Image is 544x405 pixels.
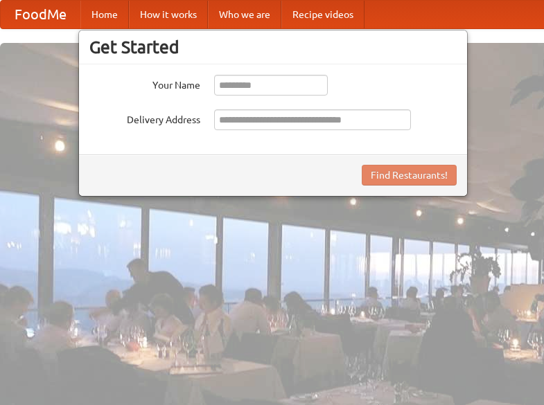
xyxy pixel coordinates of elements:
[362,165,457,186] button: Find Restaurants!
[80,1,129,28] a: Home
[208,1,281,28] a: Who we are
[129,1,208,28] a: How it works
[281,1,365,28] a: Recipe videos
[89,75,200,92] label: Your Name
[89,37,457,57] h3: Get Started
[89,109,200,127] label: Delivery Address
[1,1,80,28] a: FoodMe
